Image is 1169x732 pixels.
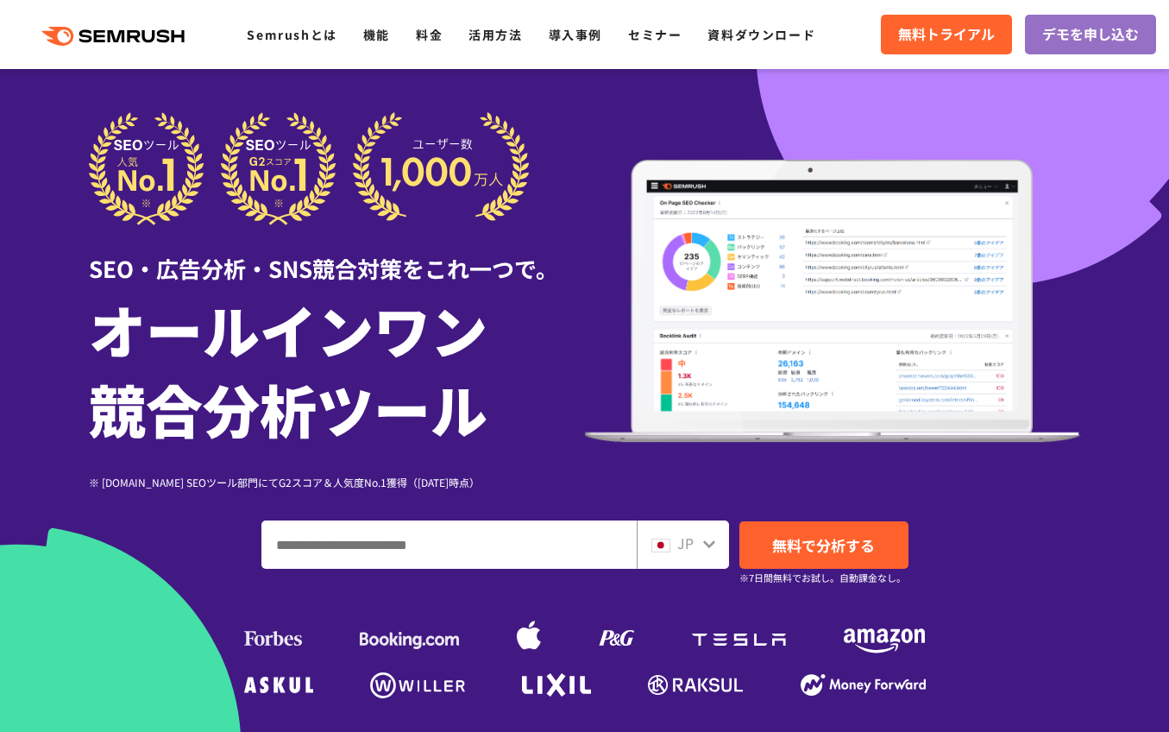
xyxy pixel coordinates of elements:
a: デモを申し込む [1025,15,1156,54]
a: 無料トライアル [881,15,1012,54]
a: 無料で分析する [739,521,908,569]
input: ドメイン、キーワードまたはURLを入力してください [262,521,636,568]
div: SEO・広告分析・SNS競合対策をこれ一つで。 [89,225,585,285]
a: Semrushとは [247,26,336,43]
span: デモを申し込む [1042,23,1139,46]
a: セミナー [628,26,682,43]
div: ※ [DOMAIN_NAME] SEOツール部門にてG2スコア＆人気度No.1獲得（[DATE]時点） [89,474,585,490]
span: 無料で分析する [772,534,875,556]
a: 料金 [416,26,443,43]
small: ※7日間無料でお試し。自動課金なし。 [739,570,906,586]
span: JP [677,533,694,553]
span: 無料トライアル [898,23,995,46]
h1: オールインワン 競合分析ツール [89,289,585,448]
a: 活用方法 [468,26,522,43]
a: 導入事例 [549,26,602,43]
a: 資料ダウンロード [707,26,815,43]
a: 機能 [363,26,390,43]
